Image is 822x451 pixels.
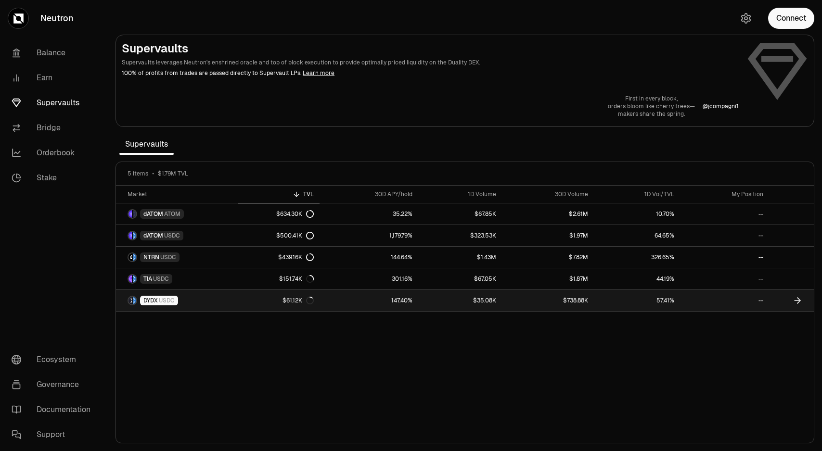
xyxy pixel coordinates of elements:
div: 1D Vol/TVL [600,190,674,198]
a: $61.12K [238,290,320,311]
a: Documentation [4,397,104,422]
a: Ecosystem [4,347,104,372]
a: $67.05K [418,268,502,289]
a: Earn [4,65,104,90]
div: $439.16K [278,253,314,261]
div: $61.12K [283,297,314,304]
div: 1D Volume [424,190,496,198]
span: USDC [160,253,176,261]
a: $67.85K [418,203,502,225]
a: Supervaults [4,90,104,115]
img: ATOM Logo [133,210,136,218]
a: $1.97M [502,225,594,246]
span: TIA [143,275,152,283]
p: makers share the spring. [608,110,695,118]
button: Connect [768,8,814,29]
p: 100% of profits from trades are passed directly to Supervault LPs. [122,69,739,77]
p: orders bloom like cherry trees— [608,102,695,110]
span: USDC [153,275,169,283]
a: -- [680,290,770,311]
a: -- [680,268,770,289]
a: 301.16% [320,268,418,289]
a: Balance [4,40,104,65]
a: 147.40% [320,290,418,311]
a: $439.16K [238,247,320,268]
div: TVL [244,190,314,198]
div: My Position [686,190,764,198]
span: DYDX [143,297,158,304]
a: $1.43M [418,247,502,268]
a: $738.88K [502,290,594,311]
div: Market [128,190,232,198]
a: 35.22% [320,203,418,225]
a: NTRN LogoUSDC LogoNTRNUSDC [116,247,238,268]
div: 30D Volume [508,190,588,198]
a: 64.65% [594,225,680,246]
a: 1,179.79% [320,225,418,246]
span: dATOM [143,210,163,218]
span: $1.79M TVL [158,170,188,177]
img: dATOM Logo [128,232,132,239]
div: $500.41K [276,232,314,239]
a: Learn more [303,69,334,77]
a: -- [680,247,770,268]
img: USDC Logo [133,297,136,304]
a: 10.70% [594,203,680,225]
a: $35.08K [418,290,502,311]
a: $7.82M [502,247,594,268]
a: $2.61M [502,203,594,225]
img: USDC Logo [133,232,136,239]
a: -- [680,225,770,246]
img: dATOM Logo [128,210,132,218]
div: $151.74K [279,275,314,283]
a: Stake [4,165,104,190]
img: DYDX Logo [128,297,132,304]
span: ATOM [164,210,180,218]
a: $323.53K [418,225,502,246]
a: Governance [4,372,104,397]
img: TIA Logo [128,275,132,283]
span: USDC [164,232,180,239]
a: dATOM LogoUSDC LogodATOMUSDC [116,225,238,246]
div: $634.30K [276,210,314,218]
div: 30D APY/hold [325,190,412,198]
span: dATOM [143,232,163,239]
a: -- [680,203,770,225]
a: Support [4,422,104,447]
span: 5 items [128,170,148,177]
a: Bridge [4,115,104,140]
a: $151.74K [238,268,320,289]
a: @jcompagni1 [703,102,739,110]
a: 57.41% [594,290,680,311]
a: 44.19% [594,268,680,289]
a: DYDX LogoUSDC LogoDYDXUSDC [116,290,238,311]
span: Supervaults [119,135,174,154]
img: NTRN Logo [128,253,132,261]
a: $634.30K [238,203,320,225]
img: USDC Logo [133,275,136,283]
img: USDC Logo [133,253,136,261]
span: USDC [159,297,175,304]
h2: Supervaults [122,41,739,56]
span: NTRN [143,253,159,261]
p: Supervaults leverages Neutron's enshrined oracle and top of block execution to provide optimally ... [122,58,739,67]
p: @ jcompagni1 [703,102,739,110]
a: 144.64% [320,247,418,268]
a: $500.41K [238,225,320,246]
a: TIA LogoUSDC LogoTIAUSDC [116,268,238,289]
a: First in every block,orders bloom like cherry trees—makers share the spring. [608,95,695,118]
a: $1.87M [502,268,594,289]
a: 326.65% [594,247,680,268]
p: First in every block, [608,95,695,102]
a: dATOM LogoATOM LogodATOMATOM [116,203,238,225]
a: Orderbook [4,140,104,165]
